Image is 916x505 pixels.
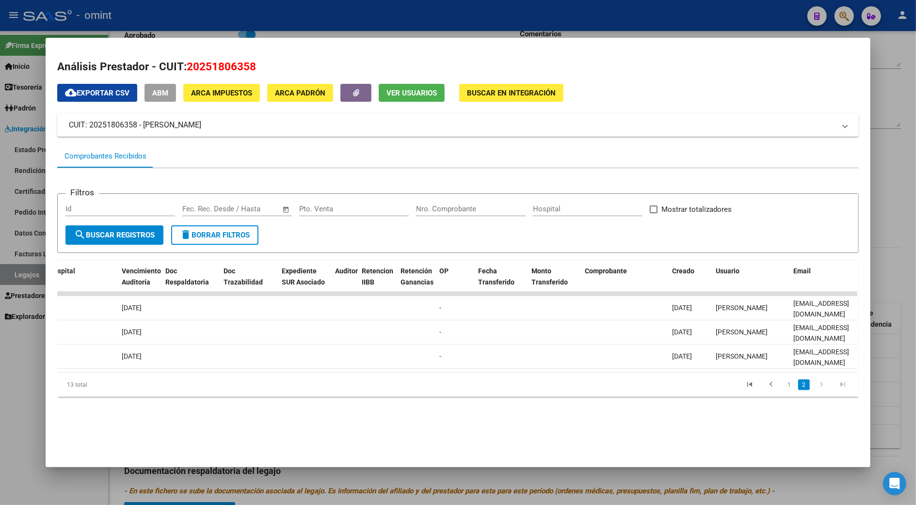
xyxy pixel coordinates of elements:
[661,204,732,215] span: Mostrar totalizadores
[581,261,668,303] datatable-header-cell: Comprobante
[74,229,86,240] mat-icon: search
[782,377,797,393] li: page 1
[585,267,627,275] span: Comprobante
[362,267,393,286] span: Retencion IIBB
[793,300,849,318] span: [EMAIL_ADDRESS][DOMAIN_NAME]
[74,231,155,239] span: Buscar Registros
[834,379,852,390] a: go to last page
[282,267,325,286] span: Expediente SUR Asociado
[401,267,434,286] span: Retención Ganancias
[65,89,129,97] span: Exportar CSV
[716,304,768,312] span: [PERSON_NAME]
[798,379,810,390] a: 2
[57,84,137,102] button: Exportar CSV
[672,328,692,336] span: [DATE]
[439,328,441,336] span: -
[152,89,168,97] span: ABM
[57,113,858,137] mat-expansion-panel-header: CUIT: 20251806358 - [PERSON_NAME]
[220,261,278,303] datatable-header-cell: Doc Trazabilidad
[439,304,441,312] span: -
[712,261,789,303] datatable-header-cell: Usuario
[883,472,906,495] div: Open Intercom Messenger
[69,119,835,131] mat-panel-title: CUIT: 20251806358 - [PERSON_NAME]
[793,267,811,275] span: Email
[57,59,858,75] h2: Análisis Prestador - CUIT:
[358,261,397,303] datatable-header-cell: Retencion IIBB
[797,377,811,393] li: page 2
[439,267,449,275] span: OP
[145,84,176,102] button: ABM
[784,379,795,390] a: 1
[161,261,220,303] datatable-header-cell: Doc Respaldatoria
[49,267,75,275] span: Hospital
[65,186,99,199] h3: Filtros
[183,84,260,102] button: ARCA Impuestos
[122,267,161,286] span: Vencimiento Auditoría
[280,204,291,215] button: Open calendar
[278,261,331,303] datatable-header-cell: Expediente SUR Asociado
[672,352,692,360] span: [DATE]
[180,231,250,239] span: Borrar Filtros
[672,267,694,275] span: Creado
[789,261,886,303] datatable-header-cell: Email
[741,379,759,390] a: go to first page
[478,267,514,286] span: Fecha Transferido
[379,84,445,102] button: Ver Usuarios
[165,267,209,286] span: Doc Respaldatoria
[187,60,256,73] span: 20251806358
[335,267,364,275] span: Auditoria
[122,304,142,312] span: [DATE]
[793,324,849,343] span: [EMAIL_ADDRESS][DOMAIN_NAME]
[439,352,441,360] span: -
[65,87,77,98] mat-icon: cloud_download
[122,352,142,360] span: [DATE]
[531,267,568,286] span: Monto Transferido
[672,304,692,312] span: [DATE]
[224,267,263,286] span: Doc Trazabilidad
[65,225,163,245] button: Buscar Registros
[180,229,192,240] mat-icon: delete
[57,373,216,397] div: 13 total
[45,261,118,303] datatable-header-cell: Hospital
[386,89,437,97] span: Ver Usuarios
[275,89,325,97] span: ARCA Padrón
[716,328,768,336] span: [PERSON_NAME]
[118,261,161,303] datatable-header-cell: Vencimiento Auditoría
[813,379,831,390] a: go to next page
[467,89,556,97] span: Buscar en Integración
[668,261,712,303] datatable-header-cell: Creado
[435,261,474,303] datatable-header-cell: OP
[762,379,781,390] a: go to previous page
[122,328,142,336] span: [DATE]
[716,267,739,275] span: Usuario
[474,261,528,303] datatable-header-cell: Fecha Transferido
[459,84,563,102] button: Buscar en Integración
[182,205,222,213] input: Fecha inicio
[64,151,146,162] div: Comprobantes Recibidos
[528,261,581,303] datatable-header-cell: Monto Transferido
[331,261,358,303] datatable-header-cell: Auditoria
[716,352,768,360] span: [PERSON_NAME]
[397,261,435,303] datatable-header-cell: Retención Ganancias
[230,205,277,213] input: Fecha fin
[171,225,258,245] button: Borrar Filtros
[191,89,252,97] span: ARCA Impuestos
[793,348,849,367] span: [EMAIL_ADDRESS][DOMAIN_NAME]
[267,84,333,102] button: ARCA Padrón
